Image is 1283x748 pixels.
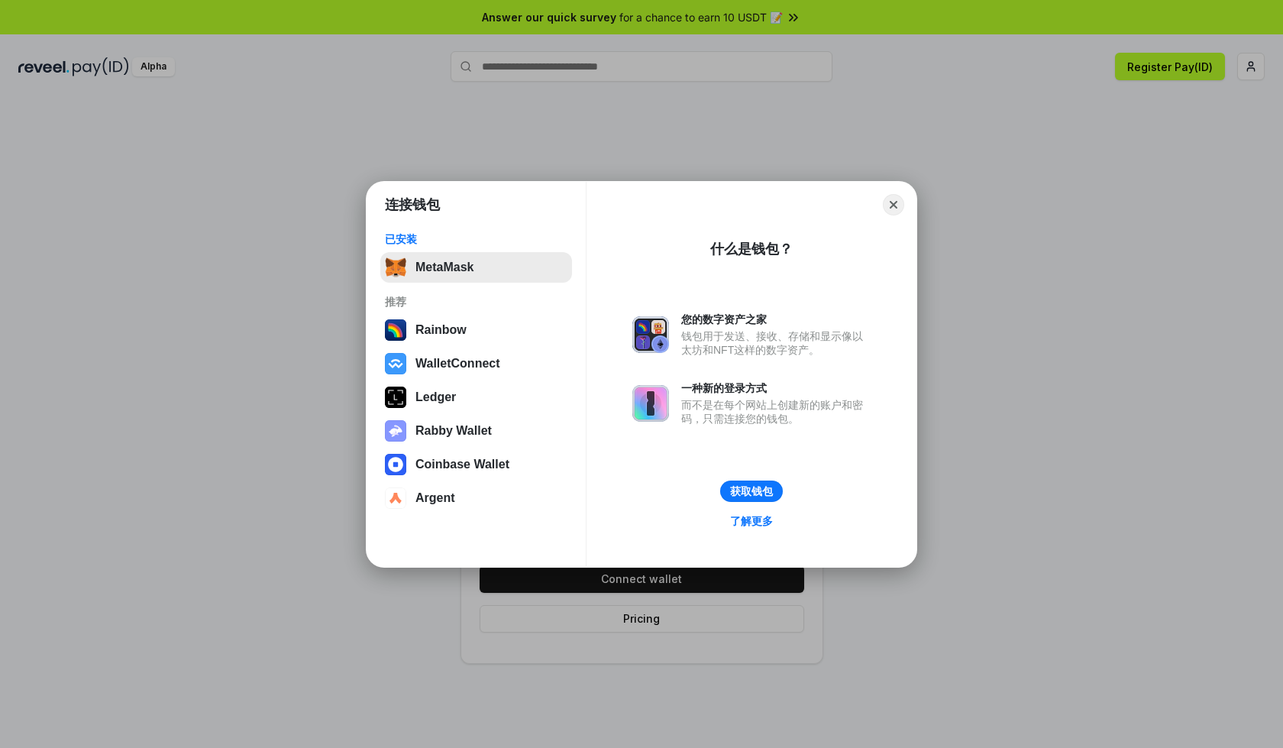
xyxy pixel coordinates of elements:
[415,458,509,471] div: Coinbase Wallet
[385,295,567,309] div: 推荐
[385,487,406,509] img: svg+xml,%3Csvg%20width%3D%2228%22%20height%3D%2228%22%20viewBox%3D%220%200%2028%2028%22%20fill%3D...
[380,382,572,413] button: Ledger
[380,348,572,379] button: WalletConnect
[385,257,406,278] img: svg+xml,%3Csvg%20fill%3D%22none%22%20height%3D%2233%22%20viewBox%3D%220%200%2035%2033%22%20width%...
[415,357,500,371] div: WalletConnect
[681,398,871,426] div: 而不是在每个网站上创建新的账户和密码，只需连接您的钱包。
[710,240,793,258] div: 什么是钱包？
[415,390,456,404] div: Ledger
[681,312,871,326] div: 您的数字资产之家
[632,385,669,422] img: svg+xml,%3Csvg%20xmlns%3D%22http%3A%2F%2Fwww.w3.org%2F2000%2Fsvg%22%20fill%3D%22none%22%20viewBox...
[415,261,473,274] div: MetaMask
[385,420,406,442] img: svg+xml,%3Csvg%20xmlns%3D%22http%3A%2F%2Fwww.w3.org%2F2000%2Fsvg%22%20fill%3D%22none%22%20viewBox...
[730,484,773,498] div: 获取钱包
[380,449,572,480] button: Coinbase Wallet
[380,252,572,283] button: MetaMask
[385,353,406,374] img: svg+xml,%3Csvg%20width%3D%2228%22%20height%3D%2228%22%20viewBox%3D%220%200%2028%2028%22%20fill%3D...
[681,329,871,357] div: 钱包用于发送、接收、存储和显示像以太坊和NFT这样的数字资产。
[883,194,904,215] button: Close
[385,319,406,341] img: svg+xml,%3Csvg%20width%3D%22120%22%20height%3D%22120%22%20viewBox%3D%220%200%20120%20120%22%20fil...
[415,491,455,505] div: Argent
[730,514,773,528] div: 了解更多
[721,511,782,531] a: 了解更多
[720,481,783,502] button: 获取钱包
[385,387,406,408] img: svg+xml,%3Csvg%20xmlns%3D%22http%3A%2F%2Fwww.w3.org%2F2000%2Fsvg%22%20width%3D%2228%22%20height%3...
[380,483,572,513] button: Argent
[632,316,669,353] img: svg+xml,%3Csvg%20xmlns%3D%22http%3A%2F%2Fwww.w3.org%2F2000%2Fsvg%22%20fill%3D%22none%22%20viewBox...
[681,381,871,395] div: 一种新的登录方式
[385,196,440,214] h1: 连接钱包
[380,315,572,345] button: Rainbow
[380,416,572,446] button: Rabby Wallet
[385,232,567,246] div: 已安装
[385,454,406,475] img: svg+xml,%3Csvg%20width%3D%2228%22%20height%3D%2228%22%20viewBox%3D%220%200%2028%2028%22%20fill%3D...
[415,323,467,337] div: Rainbow
[415,424,492,438] div: Rabby Wallet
